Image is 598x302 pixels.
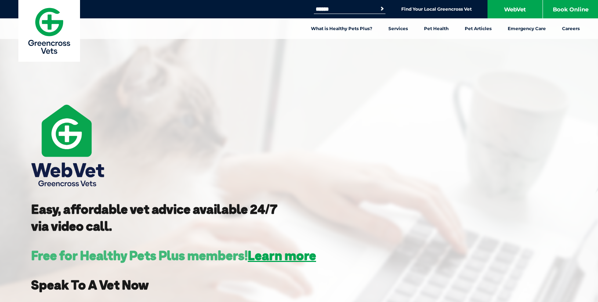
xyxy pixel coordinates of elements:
a: Careers [554,18,588,39]
a: Find Your Local Greencross Vet [401,6,472,12]
a: Services [380,18,416,39]
a: Pet Health [416,18,457,39]
a: Emergency Care [500,18,554,39]
strong: Easy, affordable vet advice available 24/7 via video call. [31,201,278,234]
a: Pet Articles [457,18,500,39]
a: What is Healthy Pets Plus? [303,18,380,39]
strong: Speak To A Vet Now [31,277,149,293]
a: Learn more [248,247,316,263]
h3: Free for Healthy Pets Plus members! [31,249,316,262]
button: Search [378,5,386,12]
